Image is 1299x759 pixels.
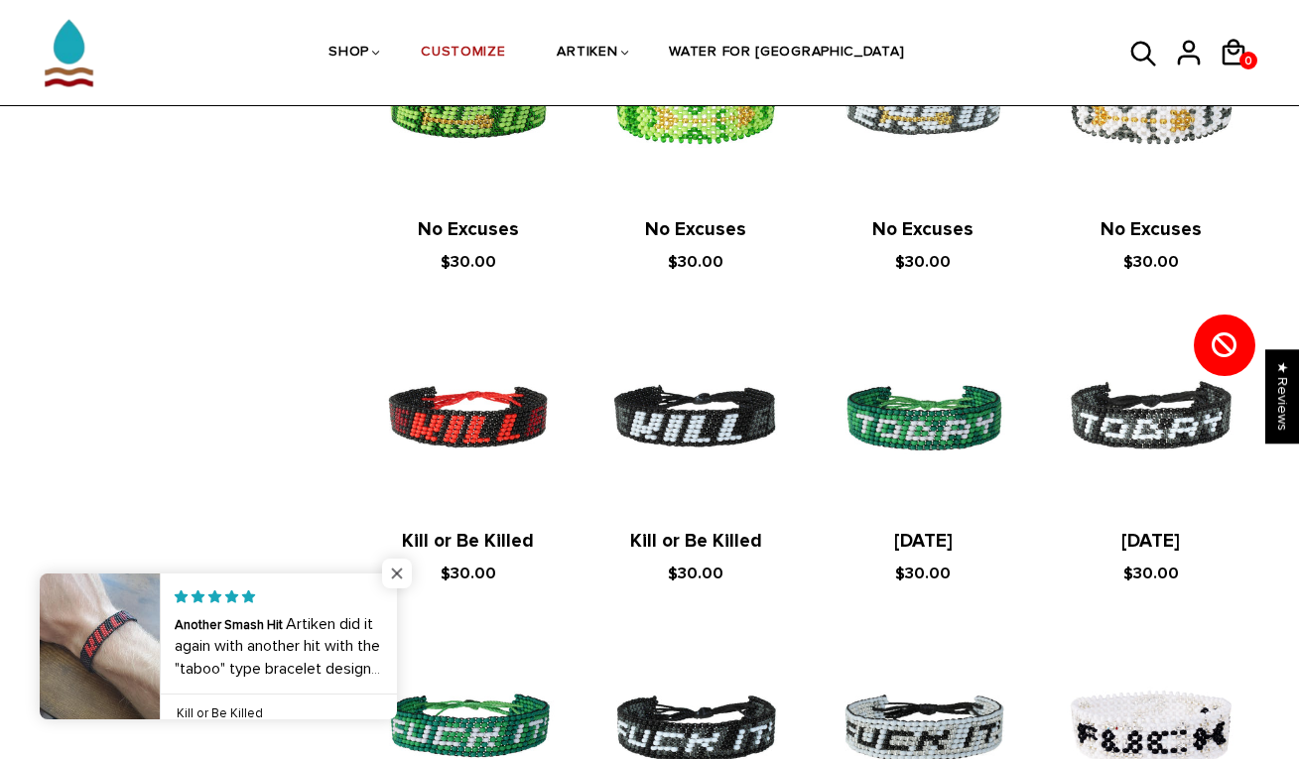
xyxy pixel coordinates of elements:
[441,252,496,272] span: $30.00
[441,564,496,583] span: $30.00
[895,252,951,272] span: $30.00
[630,530,762,553] a: Kill or Be Killed
[1121,530,1180,553] a: [DATE]
[894,530,953,553] a: [DATE]
[1239,52,1257,69] a: 0
[1239,49,1257,73] span: 0
[668,252,723,272] span: $30.00
[1265,349,1299,443] div: Click to open Judge.me floating reviews tab
[895,564,951,583] span: $30.00
[328,1,369,106] a: SHOP
[669,1,904,106] a: WATER FOR [GEOGRAPHIC_DATA]
[668,564,723,583] span: $30.00
[421,1,505,106] a: CUSTOMIZE
[1123,564,1179,583] span: $30.00
[1101,218,1202,241] a: No Excuses
[1123,252,1179,272] span: $30.00
[402,530,534,553] a: Kill or Be Killed
[557,1,617,106] a: ARTIKEN
[418,218,519,241] a: No Excuses
[872,218,974,241] a: No Excuses
[382,559,412,588] span: Close popup widget
[645,218,746,241] a: No Excuses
